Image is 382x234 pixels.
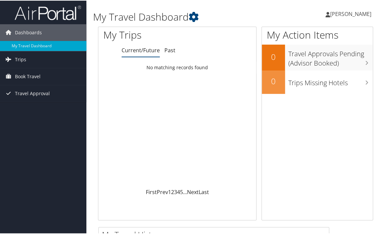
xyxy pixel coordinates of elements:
span: Trips [15,51,26,67]
span: … [183,188,187,195]
a: 0Travel Approvals Pending (Advisor Booked) [262,44,373,70]
a: Last [198,188,209,195]
h1: My Travel Dashboard [93,9,283,23]
h1: My Trips [103,27,185,41]
a: 4 [177,188,180,195]
a: First [145,188,156,195]
h3: Trips Missing Hotels [288,74,373,87]
span: Dashboards [15,24,42,40]
a: 0Trips Missing Hotels [262,70,373,93]
h1: My Action Items [262,27,373,41]
img: airportal-logo.png [15,4,81,20]
a: Next [187,188,198,195]
a: 3 [174,188,177,195]
span: [PERSON_NAME] [330,10,371,17]
td: No matching records found [98,61,256,73]
a: 2 [171,188,174,195]
span: Book Travel [15,68,41,84]
h3: Travel Approvals Pending (Advisor Booked) [288,45,373,67]
a: [PERSON_NAME] [326,3,378,23]
a: Prev [156,188,168,195]
span: Travel Approval [15,85,50,101]
a: Past [164,46,175,53]
a: 5 [180,188,183,195]
h2: 0 [262,51,285,62]
h2: 0 [262,75,285,86]
a: Current/Future [122,46,160,53]
a: 1 [168,188,171,195]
